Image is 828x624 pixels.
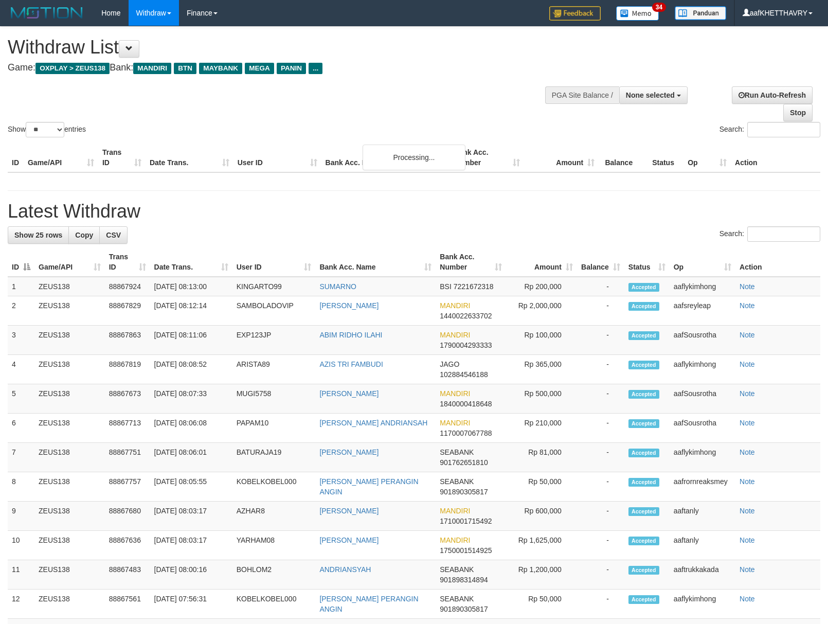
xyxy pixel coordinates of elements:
td: aafSousrotha [670,326,735,355]
td: aafsreyleap [670,296,735,326]
span: PANIN [277,63,306,74]
a: Note [740,448,755,456]
td: [DATE] 08:08:52 [150,355,232,384]
th: Trans ID [98,143,146,172]
td: - [577,326,624,355]
th: Op [683,143,731,172]
td: - [577,560,624,590]
img: MOTION_logo.png [8,5,86,21]
td: 88867561 [105,590,150,619]
img: Feedback.jpg [549,6,601,21]
td: 11 [8,560,34,590]
td: 88867483 [105,560,150,590]
td: ZEUS138 [34,502,105,531]
span: SEABANK [440,477,474,486]
th: User ID [233,143,321,172]
td: - [577,531,624,560]
td: 88867924 [105,277,150,296]
th: Op: activate to sort column ascending [670,247,735,277]
td: 88867751 [105,443,150,472]
a: [PERSON_NAME] PERANGIN ANGIN [319,477,418,496]
th: Bank Acc. Number: activate to sort column ascending [436,247,506,277]
span: SEABANK [440,595,474,603]
td: PAPAM10 [232,414,316,443]
span: Accepted [628,361,659,369]
span: Copy 1750001514925 to clipboard [440,546,492,555]
td: 88867829 [105,296,150,326]
img: panduan.png [675,6,726,20]
a: Note [740,536,755,544]
span: Accepted [628,449,659,457]
th: Game/API: activate to sort column ascending [34,247,105,277]
td: [DATE] 08:06:01 [150,443,232,472]
td: 88867680 [105,502,150,531]
a: Note [740,282,755,291]
span: Copy 1170007067788 to clipboard [440,429,492,437]
span: Accepted [628,390,659,399]
span: MANDIRI [133,63,171,74]
td: [DATE] 08:13:00 [150,277,232,296]
td: - [577,414,624,443]
label: Show entries [8,122,86,137]
button: None selected [619,86,688,104]
td: Rp 1,200,000 [506,560,577,590]
a: [PERSON_NAME] PERANGIN ANGIN [319,595,418,613]
span: Copy 901890305817 to clipboard [440,605,488,613]
span: MAYBANK [199,63,242,74]
span: Copy 1710001715492 to clipboard [440,517,492,525]
td: - [577,384,624,414]
span: Copy 901898314894 to clipboard [440,576,488,584]
span: OXPLAY > ZEUS138 [35,63,110,74]
a: Note [740,331,755,339]
th: Status: activate to sort column ascending [624,247,670,277]
span: Accepted [628,478,659,487]
span: SEABANK [440,448,474,456]
a: Note [740,477,755,486]
td: 9 [8,502,34,531]
td: - [577,472,624,502]
td: SAMBOLADOVIP [232,296,316,326]
td: ZEUS138 [34,384,105,414]
span: Show 25 rows [14,231,62,239]
td: - [577,277,624,296]
span: Accepted [628,419,659,428]
th: Status [648,143,683,172]
a: [PERSON_NAME] [319,301,379,310]
span: ... [309,63,322,74]
td: - [577,590,624,619]
span: Accepted [628,595,659,604]
td: aaftrukkakada [670,560,735,590]
th: Balance [599,143,648,172]
a: Note [740,507,755,515]
a: [PERSON_NAME] [319,389,379,398]
span: Copy [75,231,93,239]
td: Rp 210,000 [506,414,577,443]
td: Rp 2,000,000 [506,296,577,326]
a: Show 25 rows [8,226,69,244]
a: Note [740,360,755,368]
td: - [577,296,624,326]
span: Accepted [628,537,659,545]
span: Copy 1440022633702 to clipboard [440,312,492,320]
td: Rp 500,000 [506,384,577,414]
td: Rp 100,000 [506,326,577,355]
td: BATURAJA19 [232,443,316,472]
td: ZEUS138 [34,560,105,590]
th: Action [731,143,820,172]
span: CSV [106,231,121,239]
h4: Game: Bank: [8,63,542,73]
td: aaftanly [670,531,735,560]
td: 6 [8,414,34,443]
td: aaftanly [670,502,735,531]
span: Copy 901890305817 to clipboard [440,488,488,496]
td: Rp 81,000 [506,443,577,472]
span: MANDIRI [440,389,470,398]
th: Bank Acc. Name [321,143,450,172]
td: - [577,443,624,472]
a: Stop [783,104,813,121]
td: - [577,355,624,384]
label: Search: [719,122,820,137]
a: Note [740,301,755,310]
td: [DATE] 08:00:16 [150,560,232,590]
td: ARISTA89 [232,355,316,384]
